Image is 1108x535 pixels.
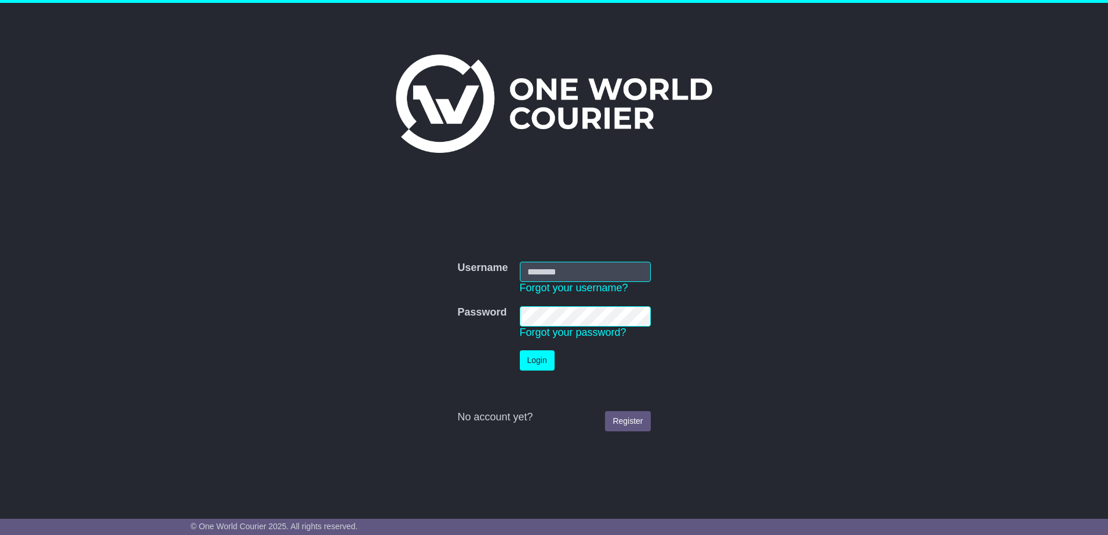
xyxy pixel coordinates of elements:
img: One World [396,54,712,153]
label: Username [457,262,508,274]
label: Password [457,306,506,319]
a: Forgot your password? [520,327,626,338]
span: © One World Courier 2025. All rights reserved. [191,522,358,531]
a: Register [605,411,650,431]
div: No account yet? [457,411,650,424]
a: Forgot your username? [520,282,628,294]
button: Login [520,350,555,371]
